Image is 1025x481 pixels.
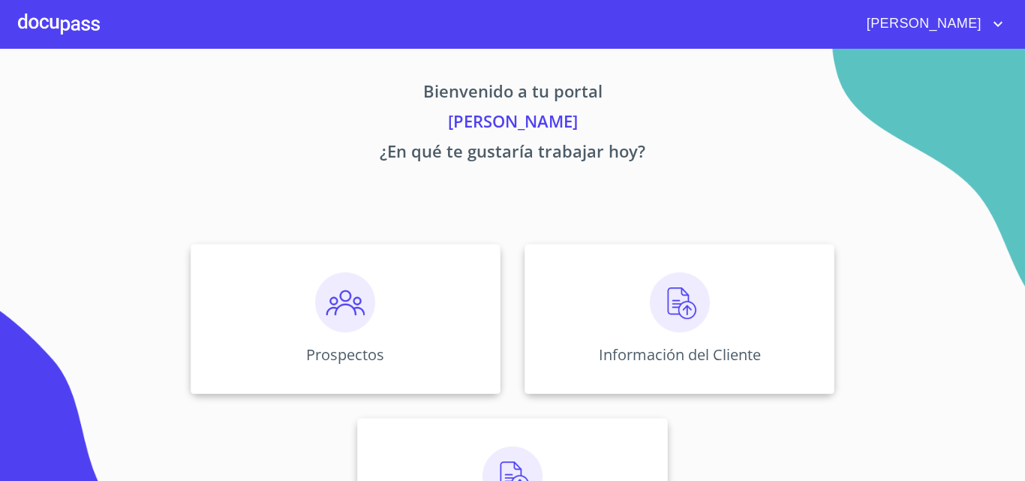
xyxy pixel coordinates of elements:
img: prospectos.png [315,272,375,332]
span: [PERSON_NAME] [855,12,989,36]
p: [PERSON_NAME] [50,109,975,139]
p: ¿En qué te gustaría trabajar hoy? [50,139,975,169]
button: account of current user [855,12,1007,36]
p: Bienvenido a tu portal [50,79,975,109]
p: Información del Cliente [599,344,761,365]
p: Prospectos [306,344,384,365]
img: carga.png [650,272,710,332]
